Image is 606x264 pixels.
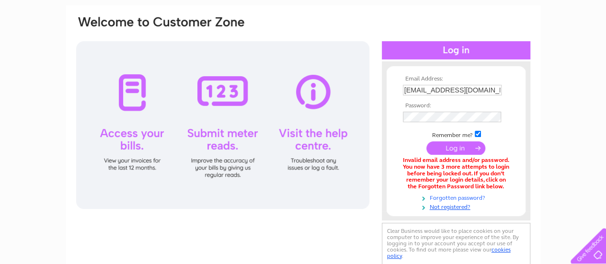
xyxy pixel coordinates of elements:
[21,25,70,54] img: logo.png
[387,246,511,259] a: cookies policy
[523,41,551,48] a: Telecoms
[557,41,571,48] a: Blog
[77,5,530,46] div: Clear Business is a trading name of Verastar Limited (registered in [GEOGRAPHIC_DATA] No. 3667643...
[577,41,600,48] a: Contact
[400,129,512,139] td: Remember me?
[403,202,512,211] a: Not registered?
[400,76,512,82] th: Email Address:
[472,41,490,48] a: Water
[403,157,509,190] div: Invalid email address and/or password. You now have 3 more attempts to login before being locked ...
[496,41,517,48] a: Energy
[426,141,485,155] input: Submit
[400,103,512,109] th: Password:
[403,193,512,202] a: Forgotten password?
[425,5,492,17] a: 0333 014 3131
